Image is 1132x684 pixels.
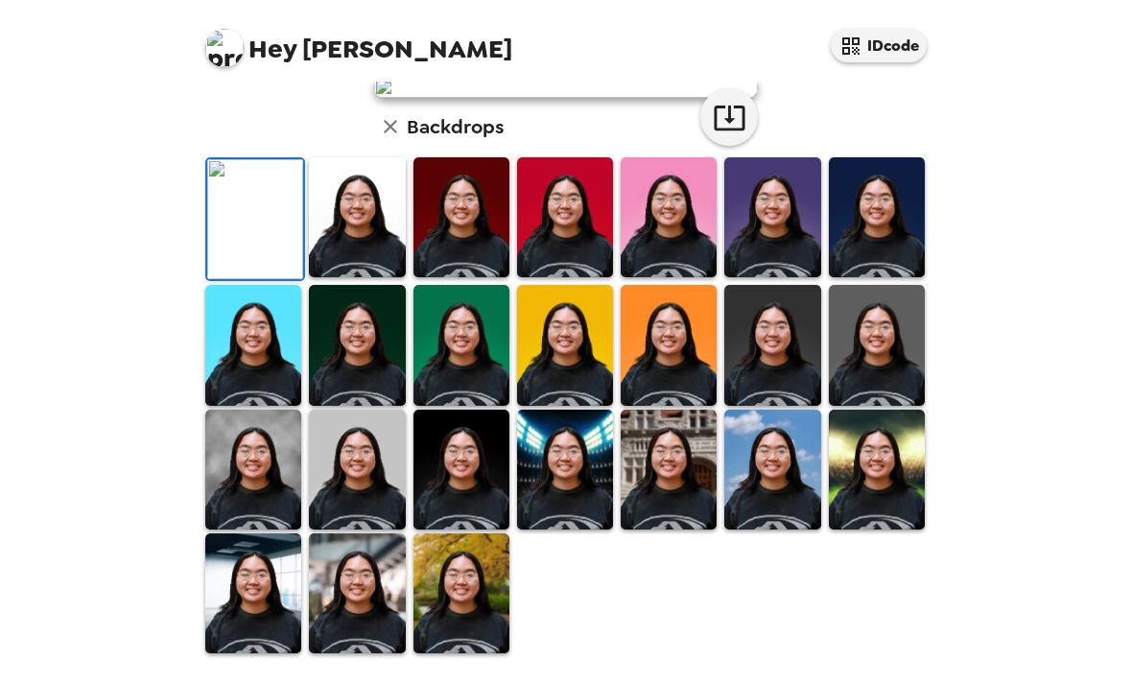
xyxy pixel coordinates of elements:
img: profile pic [205,29,244,67]
span: [PERSON_NAME] [205,19,512,62]
button: IDcode [831,29,927,62]
img: Original [207,159,303,279]
h6: Backdrops [407,111,504,142]
span: Hey [248,32,296,66]
img: user [374,77,758,98]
